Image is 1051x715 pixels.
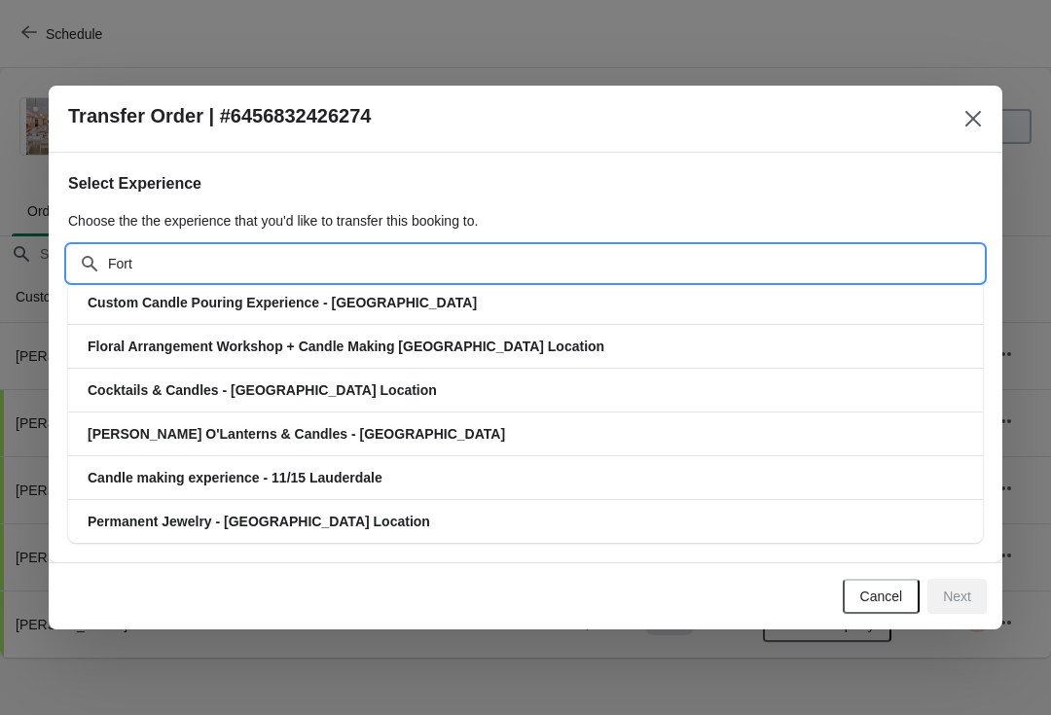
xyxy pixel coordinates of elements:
[68,105,371,127] h2: Transfer Order | #6456832426274
[956,101,991,136] button: Close
[88,514,430,529] span: Permanent Jewelry - [GEOGRAPHIC_DATA] Location
[68,172,983,196] h2: Select Experience
[88,426,505,442] span: [PERSON_NAME] O'Lanterns & Candles - [GEOGRAPHIC_DATA]
[68,211,983,231] p: Choose the the experience that you'd like to transfer this booking to.
[860,589,903,604] span: Cancel
[88,470,382,485] span: Candle making experience - 11/15 Lauderdale
[843,579,921,614] button: Cancel
[88,295,477,310] span: Custom Candle Pouring Experience - [GEOGRAPHIC_DATA]
[88,382,437,398] span: Cocktails & Candles - [GEOGRAPHIC_DATA] Location
[107,246,983,281] input: Type to search
[88,339,604,354] span: Floral Arrangement Workshop + Candle Making [GEOGRAPHIC_DATA] Location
